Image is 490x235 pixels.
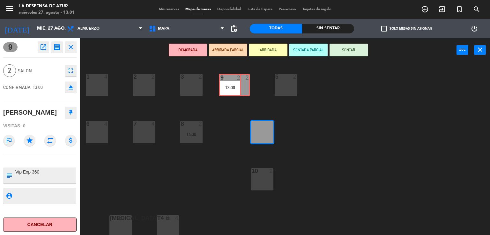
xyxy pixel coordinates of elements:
div: 2 [246,75,249,81]
button: SENTAR [330,44,368,56]
span: 2 [3,64,16,77]
button: SENTADA PARCIAL [289,44,328,56]
label: Solo mesas sin asignar [381,26,432,32]
i: fullscreen [67,67,75,75]
button: DEMORADA [169,44,207,56]
div: Visitas: 0 [3,120,77,132]
i: add_circle_outline [421,5,429,13]
button: ARRIBADA [249,44,287,56]
button: close [474,45,486,55]
span: Mis reservas [156,8,182,11]
i: attach_money [65,135,77,146]
span: 13:00 [33,85,43,90]
i: subject [5,172,12,179]
i: star [24,135,35,146]
i: lock [165,215,170,221]
div: 2 [199,74,203,80]
div: 4 [104,121,108,127]
i: close [476,46,484,53]
div: Todas [250,24,302,33]
div: La Despensa de Azur [19,3,75,10]
i: menu [5,4,14,13]
i: outlined_flag [3,135,15,146]
i: arrow_drop_down [55,25,62,32]
i: repeat [44,135,56,146]
i: search [473,5,480,13]
button: close [65,41,77,53]
button: menu [5,4,14,16]
i: exit_to_app [438,5,446,13]
span: Pre-acceso [276,8,299,11]
button: power_input [457,45,468,55]
span: MAPA [158,26,169,31]
div: miércoles 27. agosto - 13:01 [19,10,75,16]
span: Tarjetas de regalo [299,8,335,11]
i: open_in_new [40,43,47,51]
span: CONFIRMADA [3,85,31,90]
div: Sin sentar [302,24,354,33]
span: pending_actions [230,25,238,32]
div: 2 [270,168,273,174]
span: Disponibilidad [214,8,244,11]
button: eject [65,82,77,93]
div: 4 [175,215,179,221]
button: Cancelar [3,217,77,232]
div: 10 [252,168,252,174]
div: 2 [152,74,155,80]
button: fullscreen [65,65,77,76]
button: receipt [51,41,63,53]
div: 6 [86,121,87,127]
i: receipt [53,43,61,51]
span: 9 [3,42,18,52]
div: [PERSON_NAME] [3,107,57,118]
div: 14:00 [180,132,203,137]
div: 2 [128,215,132,221]
div: 2 [199,121,203,127]
i: person_pin [5,192,12,199]
div: 4 [152,121,155,127]
button: open_in_new [38,41,49,53]
i: eject [67,83,75,91]
button: ARRIBADA PARCIAL [209,44,247,56]
i: power_input [459,46,466,53]
i: close [67,43,75,51]
div: 2 [293,74,297,80]
span: SALON [18,67,62,75]
div: 1 [86,74,87,80]
i: lock [118,215,123,221]
i: power_settings_new [471,25,478,32]
span: Almuerzo [78,26,100,31]
div: 4 [104,74,108,80]
span: Mapa de mesas [182,8,214,11]
span: check_box_outline_blank [381,26,387,32]
i: turned_in_not [456,5,463,13]
span: Lista de Espera [244,8,276,11]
